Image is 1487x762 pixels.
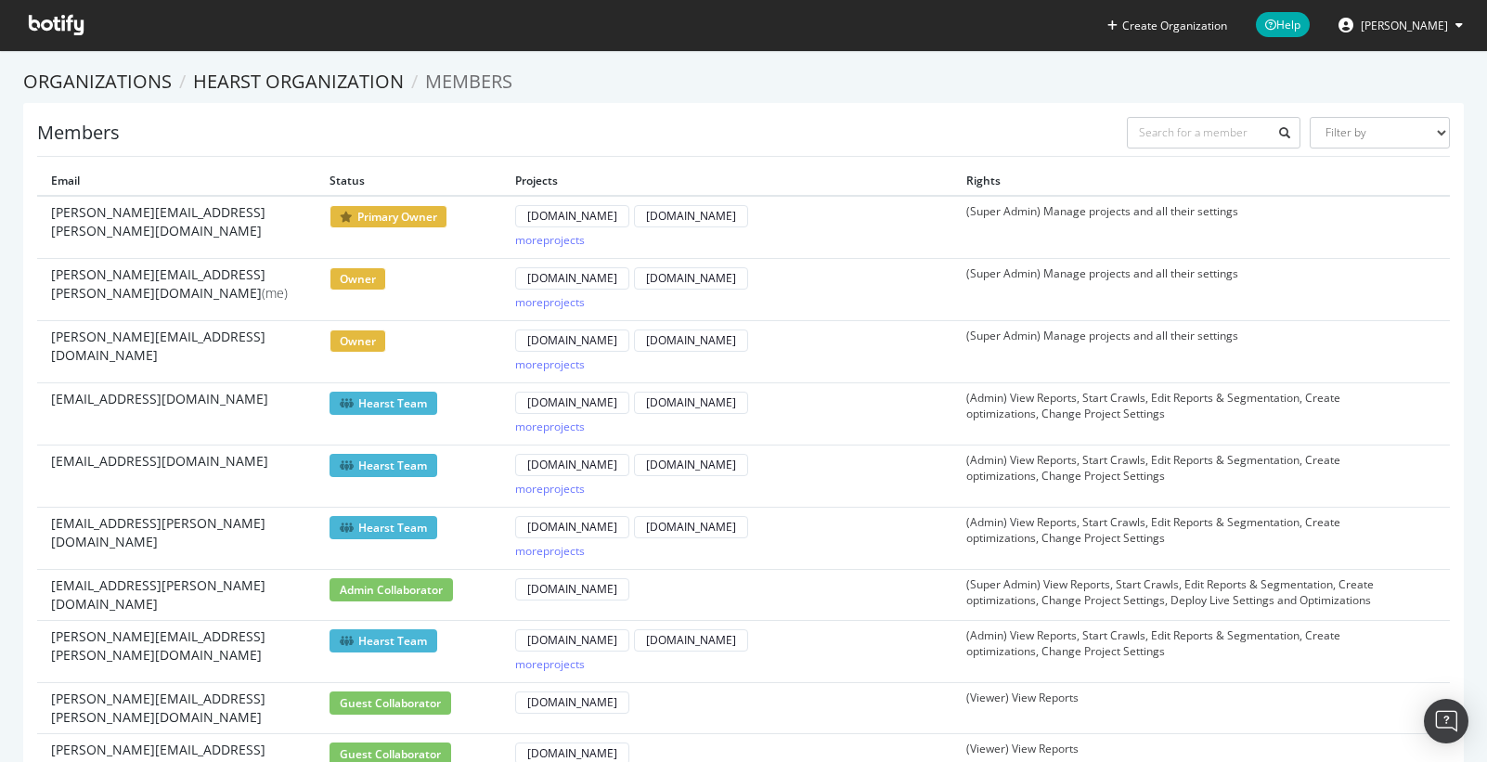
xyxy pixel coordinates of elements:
[515,454,629,476] button: [DOMAIN_NAME]
[527,457,617,472] div: [DOMAIN_NAME]
[515,232,585,248] div: more projects
[515,294,585,310] div: more projects
[952,382,1403,445] td: (Admin) View Reports, Start Crawls, Edit Reports & Segmentation, Create optimizations, Change Pro...
[515,329,629,352] button: [DOMAIN_NAME]
[952,620,1403,682] td: (Admin) View Reports, Start Crawls, Edit Reports & Segmentation, Create optimizations, Change Pro...
[515,394,629,410] a: [DOMAIN_NAME]
[646,457,736,472] div: [DOMAIN_NAME]
[515,632,629,648] a: [DOMAIN_NAME]
[515,516,629,538] button: [DOMAIN_NAME]
[515,229,585,252] button: moreprojects
[515,419,585,434] div: more projects
[952,258,1403,320] td: (Super Admin) Manage projects and all their settings
[515,356,585,372] div: more projects
[330,392,437,415] span: Hearst Team
[527,394,617,410] div: [DOMAIN_NAME]
[515,354,585,376] button: moreprojects
[1324,10,1478,40] button: [PERSON_NAME]
[527,519,617,535] div: [DOMAIN_NAME]
[527,745,617,761] div: [DOMAIN_NAME]
[646,270,736,286] div: [DOMAIN_NAME]
[634,205,748,227] button: [DOMAIN_NAME]
[952,507,1403,569] td: (Admin) View Reports, Start Crawls, Edit Reports & Segmentation, Create optimizations, Change Pro...
[515,392,629,414] button: [DOMAIN_NAME]
[51,203,302,240] span: [PERSON_NAME][EMAIL_ADDRESS][PERSON_NAME][DOMAIN_NAME]
[634,270,748,286] a: [DOMAIN_NAME]
[330,205,447,228] span: primary owner
[952,166,1403,196] th: Rights
[646,632,736,648] div: [DOMAIN_NAME]
[51,328,302,365] span: [PERSON_NAME][EMAIL_ADDRESS][DOMAIN_NAME]
[51,514,302,551] span: [EMAIL_ADDRESS][PERSON_NAME][DOMAIN_NAME]
[634,267,748,290] button: [DOMAIN_NAME]
[634,632,748,648] a: [DOMAIN_NAME]
[515,653,585,676] button: moreprojects
[515,629,629,652] button: [DOMAIN_NAME]
[527,332,617,348] div: [DOMAIN_NAME]
[330,267,386,291] span: owner
[527,581,617,597] div: [DOMAIN_NAME]
[51,690,302,727] span: [PERSON_NAME][EMAIL_ADDRESS][PERSON_NAME][DOMAIN_NAME]
[51,627,302,665] span: [PERSON_NAME][EMAIL_ADDRESS][PERSON_NAME][DOMAIN_NAME]
[1361,18,1448,33] span: Genevieve Lill
[515,478,585,500] button: moreprojects
[634,394,748,410] a: [DOMAIN_NAME]
[515,691,629,714] button: [DOMAIN_NAME]
[952,445,1403,507] td: (Admin) View Reports, Start Crawls, Edit Reports & Segmentation, Create optimizations, Change Pro...
[425,69,512,94] span: Members
[634,519,748,535] a: [DOMAIN_NAME]
[330,329,386,353] span: owner
[51,452,268,471] span: [EMAIL_ADDRESS][DOMAIN_NAME]
[501,166,952,196] th: Projects
[330,578,453,601] span: admin collaborator
[515,578,629,601] button: [DOMAIN_NAME]
[330,629,437,652] span: Hearst Team
[634,629,748,652] button: [DOMAIN_NAME]
[952,569,1403,620] td: (Super Admin) View Reports, Start Crawls, Edit Reports & Segmentation, Create optimizations, Chan...
[1127,117,1301,149] input: Search for a member
[515,208,629,224] a: [DOMAIN_NAME]
[634,454,748,476] button: [DOMAIN_NAME]
[634,332,748,348] a: [DOMAIN_NAME]
[51,576,302,613] span: [EMAIL_ADDRESS][PERSON_NAME][DOMAIN_NAME]
[1424,699,1468,743] div: Open Intercom Messenger
[515,519,629,535] a: [DOMAIN_NAME]
[37,123,120,143] h1: Members
[646,332,736,348] div: [DOMAIN_NAME]
[51,265,302,303] span: [PERSON_NAME][EMAIL_ADDRESS][PERSON_NAME][DOMAIN_NAME]
[515,540,585,562] button: moreprojects
[23,69,172,94] a: Organizations
[952,320,1403,382] td: (Super Admin) Manage projects and all their settings
[330,516,437,539] span: Hearst Team
[527,632,617,648] div: [DOMAIN_NAME]
[330,454,437,477] span: Hearst Team
[646,394,736,410] div: [DOMAIN_NAME]
[515,745,629,761] a: [DOMAIN_NAME]
[515,205,629,227] button: [DOMAIN_NAME]
[515,270,629,286] a: [DOMAIN_NAME]
[515,291,585,314] button: moreprojects
[515,416,585,438] button: moreprojects
[634,516,748,538] button: [DOMAIN_NAME]
[262,284,288,302] span: (me)
[515,267,629,290] button: [DOMAIN_NAME]
[515,481,585,497] div: more projects
[330,691,451,715] span: guest collaborator
[527,694,617,710] div: [DOMAIN_NAME]
[527,270,617,286] div: [DOMAIN_NAME]
[515,457,629,472] a: [DOMAIN_NAME]
[1106,17,1228,34] button: Create Organization
[646,208,736,224] div: [DOMAIN_NAME]
[515,543,585,559] div: more projects
[515,581,629,597] a: [DOMAIN_NAME]
[193,69,404,94] a: Hearst Organization
[952,196,1403,259] td: (Super Admin) Manage projects and all their settings
[634,392,748,414] button: [DOMAIN_NAME]
[23,69,1464,96] ol: breadcrumbs
[952,682,1403,733] td: (Viewer) View Reports
[634,457,748,472] a: [DOMAIN_NAME]
[527,208,617,224] div: [DOMAIN_NAME]
[515,332,629,348] a: [DOMAIN_NAME]
[1256,12,1310,37] span: Help
[634,208,748,224] a: [DOMAIN_NAME]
